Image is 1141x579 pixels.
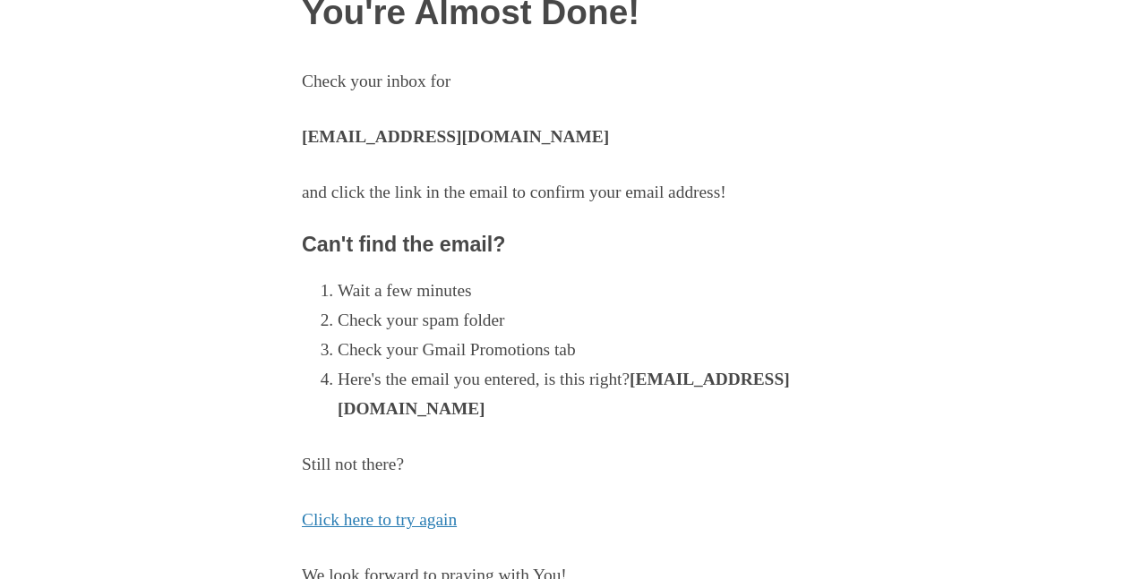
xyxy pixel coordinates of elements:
[338,306,839,336] li: Check your spam folder
[338,336,839,365] li: Check your Gmail Promotions tab
[302,510,457,529] a: Click here to try again
[338,277,839,306] li: Wait a few minutes
[338,370,790,418] strong: [EMAIL_ADDRESS][DOMAIN_NAME]
[302,178,839,208] p: and click the link in the email to confirm your email address!
[302,67,839,97] p: Check your inbox for
[302,234,839,257] h3: Can't find the email?
[302,127,609,146] strong: [EMAIL_ADDRESS][DOMAIN_NAME]
[338,365,839,424] li: Here's the email you entered, is this right?
[302,450,839,480] p: Still not there?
